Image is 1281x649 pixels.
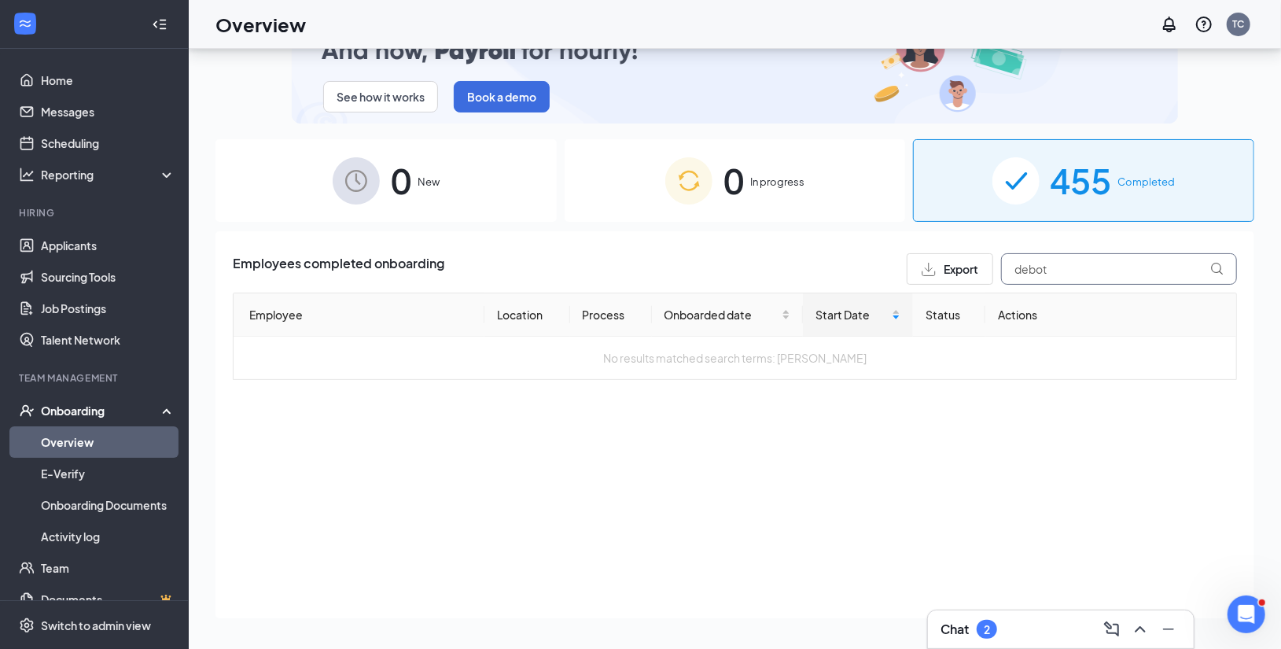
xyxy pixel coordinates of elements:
[41,458,175,489] a: E-Verify
[570,293,652,337] th: Process
[815,306,889,323] span: Start Date
[41,324,175,356] a: Talent Network
[750,174,804,190] span: In progress
[391,153,411,208] span: 0
[41,65,175,96] a: Home
[418,174,440,190] span: New
[1001,253,1237,285] input: Search by Name, Job Posting, or Process
[41,489,175,521] a: Onboarding Documents
[41,403,162,419] div: Onboarding
[941,621,969,638] h3: Chat
[1128,617,1153,642] button: ChevronUp
[19,618,35,633] svg: Settings
[41,230,175,261] a: Applicants
[1194,15,1213,34] svg: QuestionInfo
[19,167,35,183] svg: Analysis
[984,623,990,636] div: 2
[41,521,175,552] a: Activity log
[234,293,484,337] th: Employee
[19,403,35,419] svg: UserCheck
[484,293,570,337] th: Location
[1099,617,1125,642] button: ComposeMessage
[1118,174,1176,190] span: Completed
[215,11,306,38] h1: Overview
[1102,620,1121,639] svg: ComposeMessage
[1159,620,1178,639] svg: Minimize
[907,253,993,285] button: Export
[1051,153,1112,208] span: 455
[944,264,978,275] span: Export
[41,293,175,324] a: Job Postings
[41,96,175,127] a: Messages
[1156,617,1181,642] button: Minimize
[323,81,438,112] button: See how it works
[1233,17,1245,31] div: TC
[723,153,744,208] span: 0
[913,293,985,337] th: Status
[41,261,175,293] a: Sourcing Tools
[454,81,550,112] button: Book a demo
[41,127,175,159] a: Scheduling
[1228,596,1265,633] iframe: Intercom live chat
[19,206,172,219] div: Hiring
[233,253,444,285] span: Employees completed onboarding
[152,17,167,32] svg: Collapse
[41,552,175,584] a: Team
[41,426,175,458] a: Overview
[985,293,1236,337] th: Actions
[41,584,175,615] a: DocumentsCrown
[1160,15,1179,34] svg: Notifications
[19,371,172,385] div: Team Management
[41,618,151,633] div: Switch to admin view
[17,16,33,31] svg: WorkstreamLogo
[41,167,176,183] div: Reporting
[664,306,779,323] span: Onboarded date
[1131,620,1150,639] svg: ChevronUp
[234,337,1236,379] td: No results matched search terms: [PERSON_NAME]
[652,293,803,337] th: Onboarded date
